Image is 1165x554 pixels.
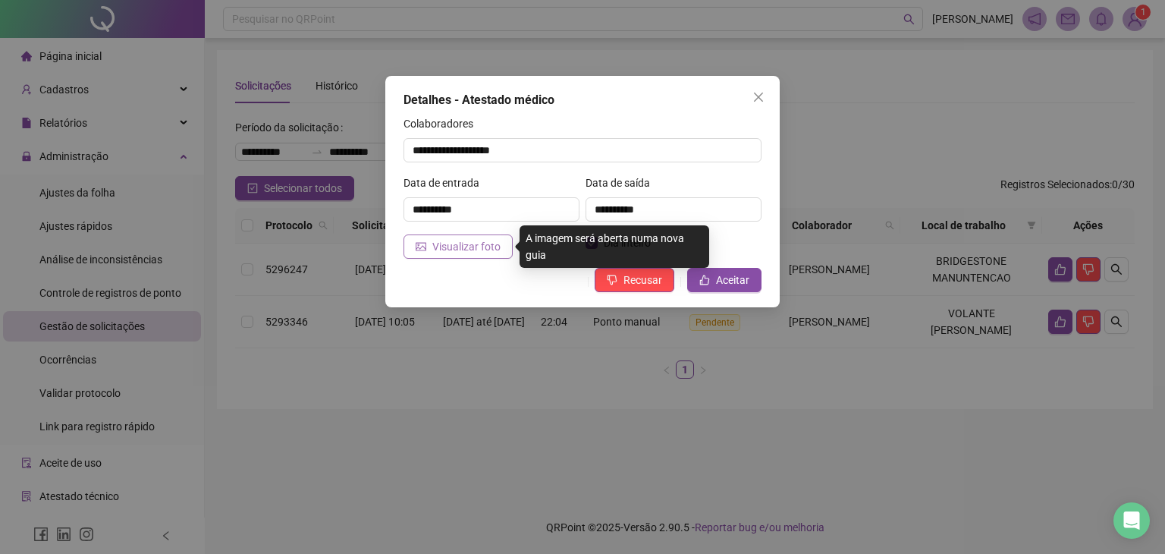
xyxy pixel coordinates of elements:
label: Colaboradores [404,115,483,132]
button: Aceitar [687,268,761,292]
span: picture [416,241,426,252]
span: Recusar [623,272,662,288]
label: Data de entrada [404,175,489,191]
span: dislike [607,275,617,285]
button: Recusar [595,268,674,292]
div: A imagem será aberta numa nova guia [520,225,709,268]
span: Aceitar [716,272,749,288]
button: Visualizar foto [404,235,513,259]
span: close [752,91,765,103]
button: Close [746,85,771,109]
span: like [699,275,710,285]
div: Open Intercom Messenger [1113,502,1150,539]
label: Data de saída [586,175,660,191]
div: Detalhes - Atestado médico [404,91,761,109]
span: Visualizar foto [432,238,501,255]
